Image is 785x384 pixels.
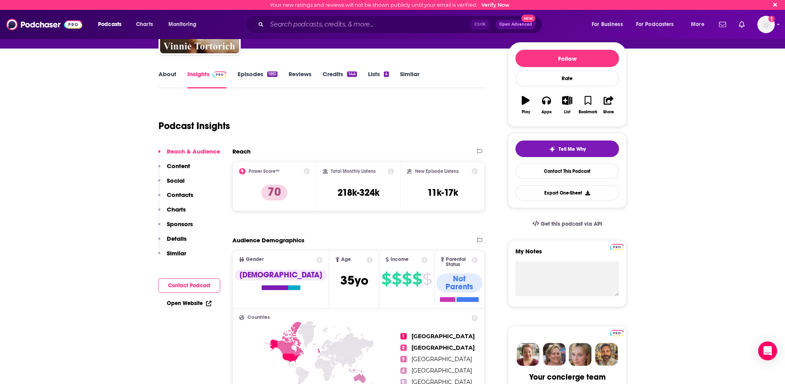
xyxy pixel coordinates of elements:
span: 2 [400,345,407,351]
h3: 11k-17k [427,187,458,199]
div: Apps [542,110,552,114]
span: $ [402,273,411,285]
h2: Total Monthly Listens [331,169,376,174]
div: List [564,110,570,114]
span: Logged in as BretAita [757,16,775,33]
span: $ [412,273,422,285]
button: Bookmark [577,91,598,119]
button: tell me why sparkleTell Me Why [515,140,619,157]
span: More [691,19,704,30]
button: open menu [586,18,633,31]
a: Pro website [610,329,624,336]
button: open menu [631,18,685,31]
button: Content [158,162,190,177]
button: Follow [515,50,619,67]
a: Credits144 [323,70,357,88]
div: Bookmark [579,110,597,114]
button: Contact Podcast [158,278,220,293]
span: Charts [136,19,153,30]
a: Episodes1951 [238,70,277,88]
span: Income [391,257,409,262]
img: User Profile [757,16,775,33]
button: Sponsors [158,220,193,235]
h2: Audience Demographics [232,236,304,244]
a: Similar [400,70,419,88]
div: Not Parents [436,273,482,292]
a: Charts [131,18,158,31]
div: Share [603,110,614,114]
div: 1951 [267,71,277,77]
span: [GEOGRAPHIC_DATA] [411,333,475,340]
a: Open Website [167,300,211,307]
a: Reviews [289,70,311,88]
span: For Business [592,19,623,30]
span: For Podcasters [636,19,674,30]
p: Contacts [167,191,193,199]
p: 70 [261,185,287,200]
button: Social [158,177,185,191]
div: Your new ratings and reviews will not be shown publicly until your email is verified. [270,2,509,8]
h1: Podcast Insights [159,120,230,132]
span: Age [341,257,351,262]
p: Content [167,162,190,170]
a: Lists4 [368,70,389,88]
span: Get this podcast via API [541,221,602,227]
div: Open Intercom Messenger [758,341,777,360]
h2: Power Score™ [249,169,279,174]
a: InsightsPodchaser Pro [187,70,226,88]
label: My Notes [515,247,619,261]
span: Ctrl K [471,19,489,30]
p: Details [167,235,187,242]
img: Podchaser Pro [610,330,624,336]
img: Podchaser Pro [610,244,624,250]
button: Charts [158,206,186,220]
a: About [159,70,176,88]
a: Show notifications dropdown [716,18,729,31]
button: Details [158,235,187,249]
p: Social [167,177,185,184]
h3: 218k-324k [338,187,379,199]
img: tell me why sparkle [549,146,555,152]
input: Search podcasts, credits, & more... [267,18,471,31]
img: Podchaser - Follow, Share and Rate Podcasts [6,17,82,32]
span: $ [392,273,401,285]
span: Tell Me Why [559,146,586,152]
div: Your concierge team [529,372,606,382]
span: Parental Status [446,257,470,267]
button: Contacts [158,191,193,206]
img: Podchaser Pro [213,71,226,78]
button: List [557,91,577,119]
img: Barbara Profile [543,343,566,366]
p: Charts [167,206,186,213]
span: New [521,15,536,22]
button: open menu [92,18,132,31]
span: Podcasts [98,19,121,30]
img: Sydney Profile [517,343,540,366]
span: 1 [400,333,407,339]
button: Similar [158,249,186,264]
div: Play [522,110,530,114]
p: Similar [167,249,186,257]
button: Apps [536,91,557,119]
h2: Reach [232,148,251,155]
span: Monitoring [168,19,196,30]
img: Jon Profile [595,343,618,366]
a: Get this podcast via API [526,214,608,234]
a: Contact This Podcast [515,163,619,179]
span: Countries [247,315,270,320]
button: Show profile menu [757,16,775,33]
a: Pro website [610,243,624,250]
span: 35 yo [340,273,368,288]
span: 4 [400,367,407,374]
span: [GEOGRAPHIC_DATA] [411,356,472,363]
svg: Email not verified [768,16,775,22]
span: $ [381,273,391,285]
div: 144 [347,71,357,77]
p: Sponsors [167,220,193,228]
img: Jules Profile [569,343,592,366]
button: open menu [685,18,714,31]
h2: New Episode Listens [415,169,459,174]
a: Show notifications dropdown [736,18,748,31]
button: Export One-Sheet [515,185,619,200]
button: Open AdvancedNew [496,20,536,29]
